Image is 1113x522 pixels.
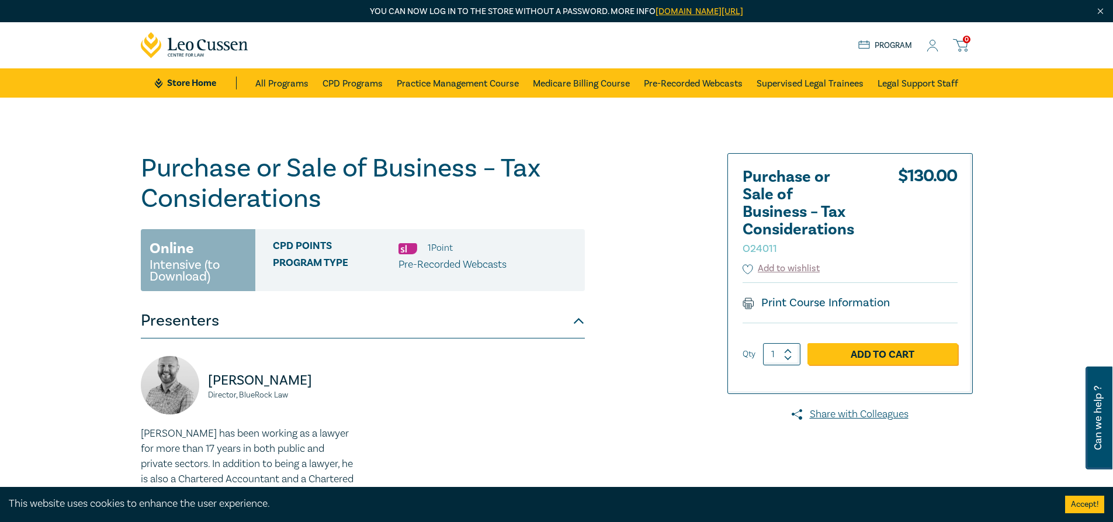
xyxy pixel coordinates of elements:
[763,343,800,365] input: 1
[141,303,585,338] button: Presenters
[743,295,890,310] a: Print Course Information
[150,238,194,259] h3: Online
[963,36,970,43] span: 0
[141,356,199,414] img: https://s3.ap-southeast-2.amazonaws.com/leo-cussen-store-production-content/Contacts/Russell%20Kr...
[644,68,743,98] a: Pre-Recorded Webcasts
[398,257,507,272] p: Pre-Recorded Webcasts
[858,39,913,52] a: Program
[208,371,356,390] p: [PERSON_NAME]
[807,343,958,365] a: Add to Cart
[273,240,398,255] span: CPD Points
[208,391,356,399] small: Director, BlueRock Law
[397,68,519,98] a: Practice Management Course
[9,496,1048,511] div: This website uses cookies to enhance the user experience.
[727,407,973,422] a: Share with Colleagues
[898,168,958,262] div: $ 130.00
[273,257,398,272] span: Program type
[743,242,777,255] small: O24011
[1065,496,1104,513] button: Accept cookies
[255,68,308,98] a: All Programs
[743,348,755,361] label: Qty
[141,426,356,502] p: [PERSON_NAME] has been working as a lawyer for more than 17 years in both public and private sect...
[656,6,743,17] a: [DOMAIN_NAME][URL]
[757,68,864,98] a: Supervised Legal Trainees
[428,240,453,255] li: 1 Point
[141,5,973,18] p: You can now log in to the store without a password. More info
[1093,374,1104,462] span: Can we help ?
[323,68,383,98] a: CPD Programs
[1095,6,1105,16] img: Close
[878,68,958,98] a: Legal Support Staff
[533,68,630,98] a: Medicare Billing Course
[150,259,247,282] small: Intensive (to Download)
[398,243,417,254] img: Substantive Law
[743,262,820,275] button: Add to wishlist
[155,77,236,89] a: Store Home
[141,153,585,214] h1: Purchase or Sale of Business – Tax Considerations
[743,168,871,256] h2: Purchase or Sale of Business – Tax Considerations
